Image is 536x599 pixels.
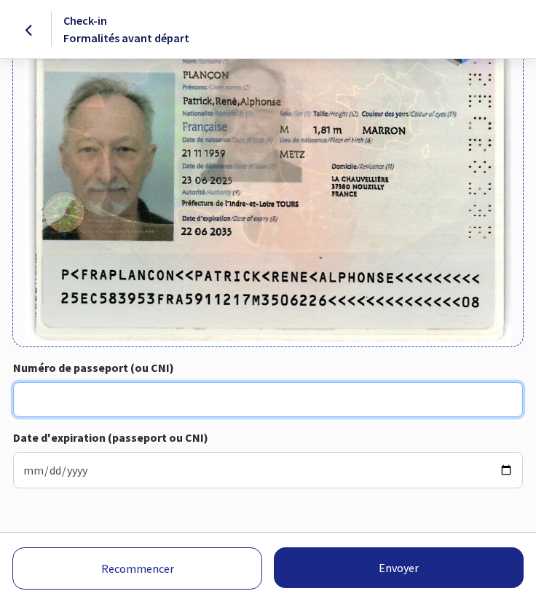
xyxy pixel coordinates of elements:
strong: Date d'expiration (passeport ou CNI) [13,430,208,445]
a: Recommencer [12,547,262,590]
strong: Numéro de passeport (ou CNI) [13,360,174,375]
span: Check-in Formalités avant départ [63,13,189,45]
img: plancon-patrick.jpg [25,1,511,346]
button: Envoyer [274,547,524,588]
